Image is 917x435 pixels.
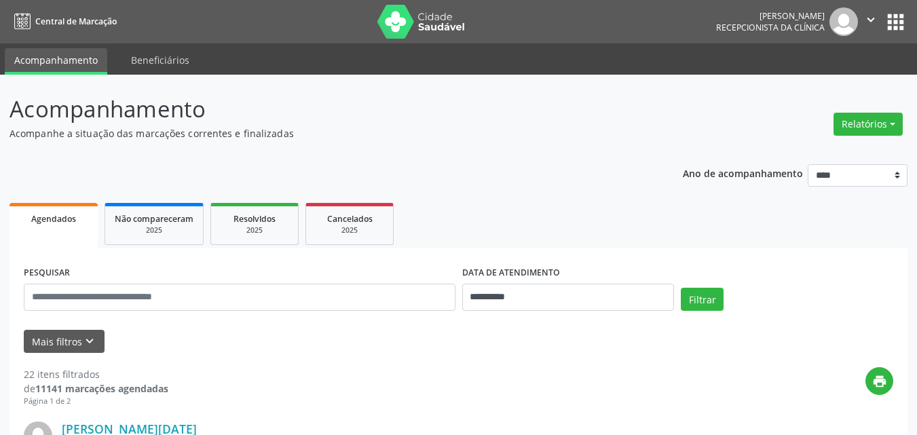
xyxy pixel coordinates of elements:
button:  [858,7,884,36]
div: Página 1 de 2 [24,396,168,407]
span: Resolvidos [233,213,276,225]
strong: 11141 marcações agendadas [35,382,168,395]
a: Central de Marcação [10,10,117,33]
div: [PERSON_NAME] [716,10,825,22]
a: Beneficiários [121,48,199,72]
i: print [872,374,887,389]
a: Acompanhamento [5,48,107,75]
p: Acompanhamento [10,92,638,126]
i:  [863,12,878,27]
button: print [865,367,893,395]
button: Filtrar [681,288,724,311]
span: Recepcionista da clínica [716,22,825,33]
div: 2025 [316,225,383,235]
button: apps [884,10,907,34]
img: img [829,7,858,36]
span: Não compareceram [115,213,193,225]
i: keyboard_arrow_down [82,334,97,349]
p: Acompanhe a situação das marcações correntes e finalizadas [10,126,638,140]
div: 2025 [221,225,288,235]
button: Mais filtroskeyboard_arrow_down [24,330,105,354]
label: DATA DE ATENDIMENTO [462,263,560,284]
span: Central de Marcação [35,16,117,27]
button: Relatórios [834,113,903,136]
div: 2025 [115,225,193,235]
label: PESQUISAR [24,263,70,284]
p: Ano de acompanhamento [683,164,803,181]
div: 22 itens filtrados [24,367,168,381]
span: Agendados [31,213,76,225]
div: de [24,381,168,396]
span: Cancelados [327,213,373,225]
